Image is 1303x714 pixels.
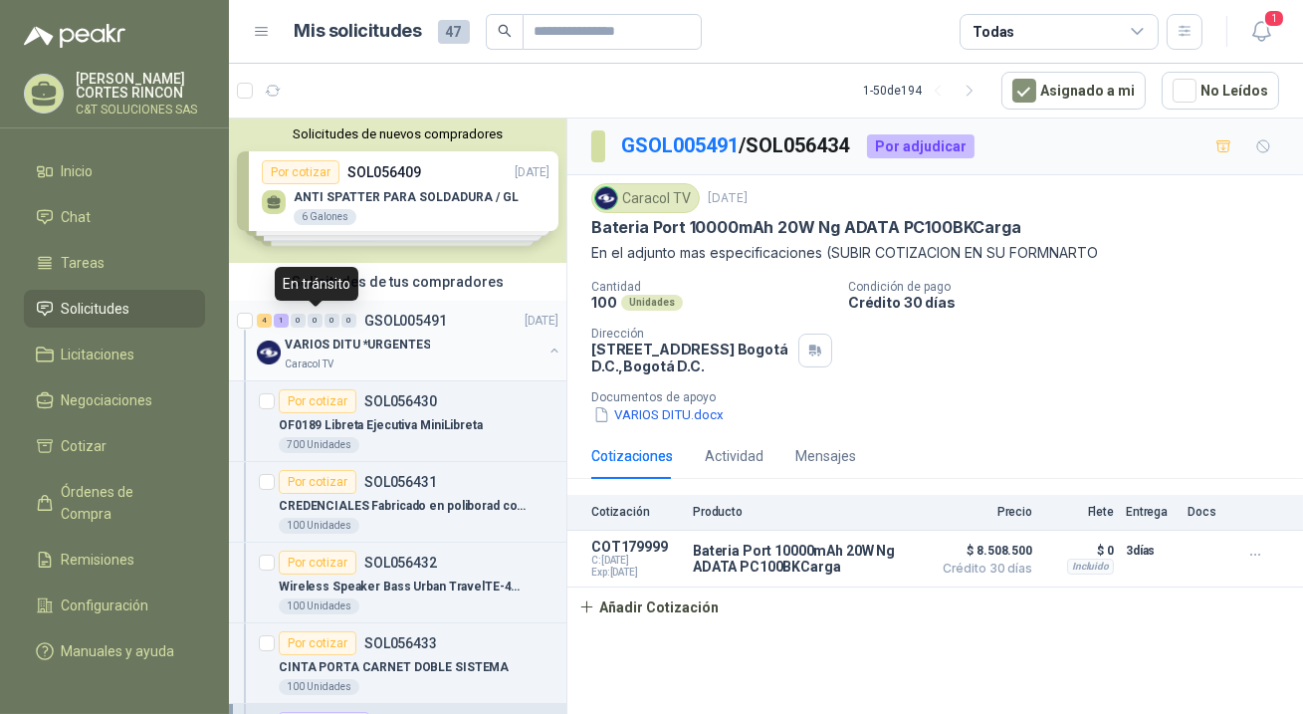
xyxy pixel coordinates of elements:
[279,470,356,494] div: Por cotizar
[24,541,205,579] a: Remisiones
[591,567,681,579] span: Exp: [DATE]
[279,598,359,614] div: 100 Unidades
[325,314,339,328] div: 0
[693,543,921,575] p: Bateria Port 10000mAh 20W Ng ADATA PC100BKCarga
[705,445,763,467] div: Actividad
[275,267,358,301] div: En tránsito
[591,539,681,555] p: COT179999
[1067,559,1114,575] div: Incluido
[591,555,681,567] span: C: [DATE]
[62,252,106,274] span: Tareas
[24,473,205,533] a: Órdenes de Compra
[62,640,175,662] span: Manuales y ayuda
[591,294,617,311] p: 100
[62,344,135,365] span: Licitaciones
[708,189,748,208] p: [DATE]
[498,24,512,38] span: search
[285,357,333,372] p: Caracol TV
[1243,14,1279,50] button: 1
[1188,505,1227,519] p: Docs
[229,381,566,462] a: Por cotizarSOL056430OF0189 Libreta Ejecutiva MiniLibreta700 Unidades
[279,389,356,413] div: Por cotizar
[279,658,509,677] p: CINTA PORTA CARNET DOBLE SISTEMA
[848,294,1295,311] p: Crédito 30 días
[62,160,94,182] span: Inicio
[1162,72,1279,110] button: No Leídos
[621,295,683,311] div: Unidades
[1044,505,1114,519] p: Flete
[973,21,1014,43] div: Todas
[62,595,149,616] span: Configuración
[62,389,153,411] span: Negociaciones
[933,505,1032,519] p: Precio
[62,549,135,571] span: Remisiones
[1263,9,1285,28] span: 1
[1126,539,1176,563] p: 3 días
[229,543,566,623] a: Por cotizarSOL056432Wireless Speaker Bass Urban TravelTE-452Speaker100 Unidades
[933,563,1032,575] span: Crédito 30 días
[591,280,832,294] p: Cantidad
[591,505,681,519] p: Cotización
[863,75,985,107] div: 1 - 50 de 194
[24,632,205,670] a: Manuales y ayuda
[24,587,205,624] a: Configuración
[237,126,558,141] button: Solicitudes de nuevos compradores
[693,505,921,519] p: Producto
[62,206,92,228] span: Chat
[291,314,306,328] div: 0
[229,263,566,301] div: Solicitudes de tus compradores
[274,314,289,328] div: 1
[1044,539,1114,563] p: $ 0
[62,435,108,457] span: Cotizar
[279,437,359,453] div: 700 Unidades
[591,242,1279,264] p: En el adjunto mas especificaciones (SUBIR COTIZACION EN SU FORMNARTO
[591,341,790,374] p: [STREET_ADDRESS] Bogotá D.C. , Bogotá D.C.
[285,336,430,355] p: VARIOS DITU *URGENTES
[621,133,739,157] a: GSOL005491
[62,481,186,525] span: Órdenes de Compra
[848,280,1295,294] p: Condición de pago
[364,556,437,570] p: SOL056432
[591,217,1021,238] p: Bateria Port 10000mAh 20W Ng ADATA PC100BKCarga
[24,290,205,328] a: Solicitudes
[364,475,437,489] p: SOL056431
[24,336,205,373] a: Licitaciones
[1001,72,1146,110] button: Asignado a mi
[24,381,205,419] a: Negociaciones
[229,119,566,263] div: Solicitudes de nuevos compradoresPor cotizarSOL056409[DATE] ANTI SPATTER PARA SOLDADURA / GL6 Gal...
[795,445,856,467] div: Mensajes
[295,17,422,46] h1: Mis solicitudes
[364,314,447,328] p: GSOL005491
[279,679,359,695] div: 100 Unidades
[229,462,566,543] a: Por cotizarSOL056431CREDENCIALES Fabricado en poliborad con impresión digital a full color100 Uni...
[591,390,1295,404] p: Documentos de apoyo
[595,187,617,209] img: Company Logo
[279,551,356,575] div: Por cotizar
[933,539,1032,563] span: $ 8.508.500
[76,104,205,116] p: C&T SOLUCIONES SAS
[24,152,205,190] a: Inicio
[76,72,205,100] p: [PERSON_NAME] CORTES RINCON
[364,636,437,650] p: SOL056433
[62,298,130,320] span: Solicitudes
[621,130,851,161] p: / SOL056434
[279,497,527,516] p: CREDENCIALES Fabricado en poliborad con impresión digital a full color
[1126,505,1176,519] p: Entrega
[591,327,790,341] p: Dirección
[867,134,975,158] div: Por adjudicar
[257,341,281,364] img: Company Logo
[24,244,205,282] a: Tareas
[591,445,673,467] div: Cotizaciones
[257,314,272,328] div: 4
[364,394,437,408] p: SOL056430
[279,631,356,655] div: Por cotizar
[279,518,359,534] div: 100 Unidades
[24,427,205,465] a: Cotizar
[229,623,566,704] a: Por cotizarSOL056433CINTA PORTA CARNET DOBLE SISTEMA100 Unidades
[279,416,483,435] p: OF0189 Libreta Ejecutiva MiniLibreta
[279,578,527,596] p: Wireless Speaker Bass Urban TravelTE-452Speaker
[257,309,562,372] a: 4 1 0 0 0 0 GSOL005491[DATE] Company LogoVARIOS DITU *URGENTESCaracol TV
[567,588,731,627] button: Añadir Cotización
[525,312,558,331] p: [DATE]
[308,314,323,328] div: 0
